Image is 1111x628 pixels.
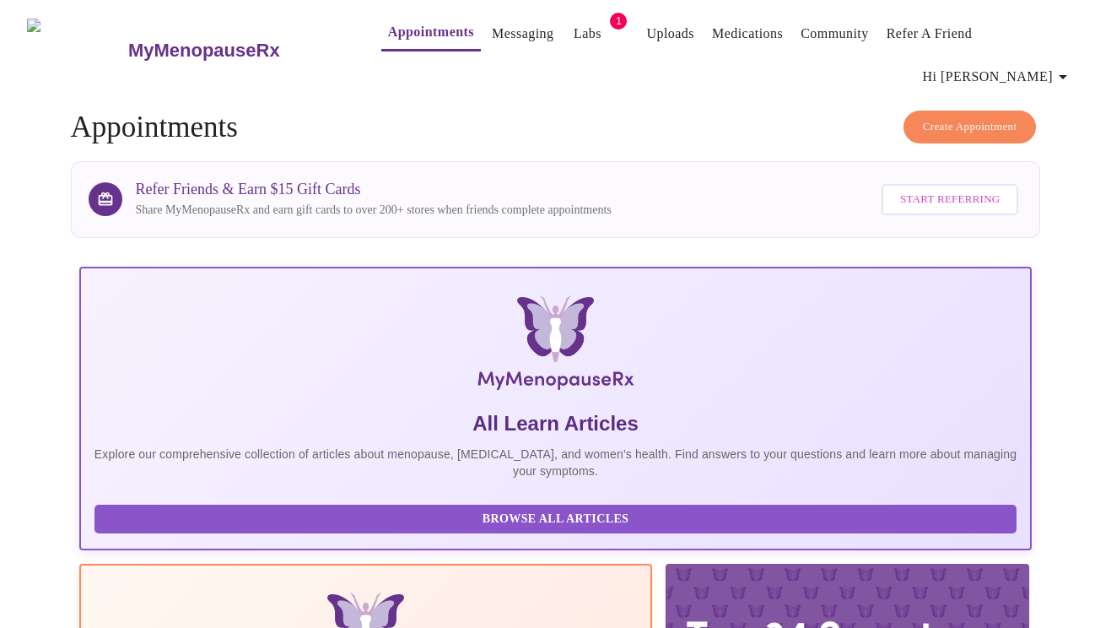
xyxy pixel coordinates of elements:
[916,60,1080,94] button: Hi [PERSON_NAME]
[111,509,1000,530] span: Browse All Articles
[94,505,1017,534] button: Browse All Articles
[485,17,560,51] button: Messaging
[610,13,627,30] span: 1
[882,184,1018,215] button: Start Referring
[705,17,790,51] button: Medications
[794,17,876,51] button: Community
[128,40,280,62] h3: MyMenopauseRx
[492,22,553,46] a: Messaging
[71,111,1041,144] h4: Appointments
[639,17,701,51] button: Uploads
[94,446,1017,479] p: Explore our comprehensive collection of articles about menopause, [MEDICAL_DATA], and women's hea...
[27,19,126,82] img: MyMenopauseRx Logo
[136,181,612,198] h3: Refer Friends & Earn $15 Gift Cards
[903,111,1037,143] button: Create Appointment
[887,22,973,46] a: Refer a Friend
[237,295,874,397] img: MyMenopauseRx Logo
[381,15,481,51] button: Appointments
[900,190,1000,209] span: Start Referring
[94,511,1022,525] a: Browse All Articles
[388,20,474,44] a: Appointments
[923,117,1017,137] span: Create Appointment
[126,21,347,80] a: MyMenopauseRx
[801,22,869,46] a: Community
[880,17,979,51] button: Refer a Friend
[646,22,694,46] a: Uploads
[560,17,614,51] button: Labs
[574,22,601,46] a: Labs
[94,410,1017,437] h5: All Learn Articles
[712,22,783,46] a: Medications
[877,176,1022,224] a: Start Referring
[923,65,1073,89] span: Hi [PERSON_NAME]
[136,202,612,219] p: Share MyMenopauseRx and earn gift cards to over 200+ stores when friends complete appointments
